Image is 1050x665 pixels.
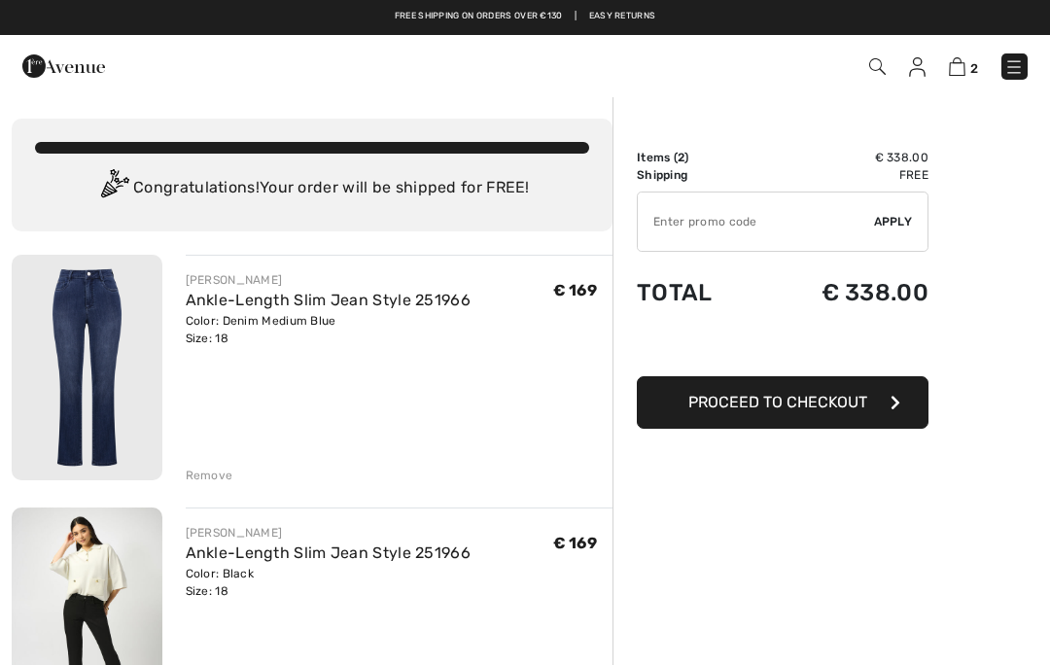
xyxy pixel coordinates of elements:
[553,281,598,299] span: € 169
[22,55,105,74] a: 1ère Avenue
[637,166,757,184] td: Shipping
[1004,57,1024,77] img: Menu
[757,166,928,184] td: Free
[874,213,913,230] span: Apply
[688,393,867,411] span: Proceed to Checkout
[637,376,928,429] button: Proceed to Checkout
[186,543,472,562] a: Ankle-Length Slim Jean Style 251966
[637,326,928,369] iframe: PayPal
[637,260,757,326] td: Total
[553,534,598,552] span: € 169
[186,271,472,289] div: [PERSON_NAME]
[22,47,105,86] img: 1ère Avenue
[94,169,133,208] img: Congratulation2.svg
[909,57,926,77] img: My Info
[757,149,928,166] td: € 338.00
[186,565,472,600] div: Color: Black Size: 18
[35,169,589,208] div: Congratulations! Your order will be shipped for FREE!
[949,54,978,78] a: 2
[869,58,886,75] img: Search
[589,10,656,23] a: Easy Returns
[186,312,472,347] div: Color: Denim Medium Blue Size: 18
[186,291,472,309] a: Ankle-Length Slim Jean Style 251966
[638,192,874,251] input: Promo code
[395,10,563,23] a: Free shipping on orders over €130
[949,57,965,76] img: Shopping Bag
[970,61,978,76] span: 2
[678,151,684,164] span: 2
[637,149,757,166] td: Items ( )
[186,524,472,542] div: [PERSON_NAME]
[757,260,928,326] td: € 338.00
[575,10,577,23] span: |
[12,255,162,480] img: Ankle-Length Slim Jean Style 251966
[186,467,233,484] div: Remove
